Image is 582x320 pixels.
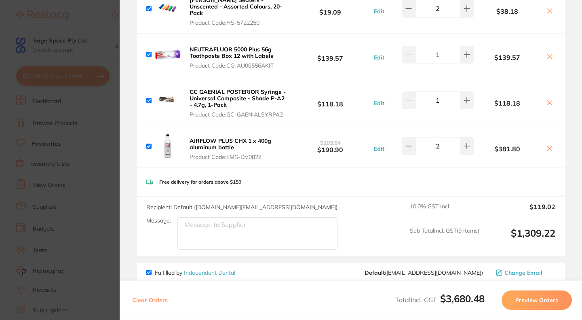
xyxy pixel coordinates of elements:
span: orders@independentdental.com.au [365,269,483,276]
span: 10.0 % GST Incl. [410,203,479,221]
b: $139.57 [474,54,541,61]
button: Edit [371,100,387,107]
button: Edit [371,145,387,153]
img: b2JvYWZ2OA [155,87,181,113]
a: Independent Dental [184,269,235,276]
span: Product Code: EMS-DV082Z [190,154,287,160]
span: Product Code: GC-GAENIALSYRPA2 [190,111,287,118]
button: Clear Orders [130,290,170,310]
button: Change Email [493,269,555,276]
b: NEUTRAFLUOR 5000 Plus 56g Toothpaste Box 12 with Labels [190,46,273,59]
button: Edit [371,54,387,61]
label: Message: [146,217,171,224]
b: $118.18 [289,93,371,108]
output: $119.02 [486,203,555,221]
output: $1,309.22 [486,227,555,250]
b: Default [365,269,385,276]
b: $190.90 [289,139,371,154]
b: $381.80 [474,145,541,153]
b: $3,680.48 [440,292,485,305]
button: GC GAENIAL POSTERIOR Syringe - Universal Composite - Shade P-A2 - 4.7g, 1-Pack Product Code:GC-GA... [187,88,289,118]
p: Free delivery for orders above $150 [159,179,241,185]
span: Change Email [504,269,542,276]
p: Fulfilled by [155,269,235,276]
span: Sub Total Incl. GST ( 9 Items) [410,227,479,250]
button: AIRFLOW PLUS CHX 1 x 400g aluminum bottle Product Code:EMS-DV082Z [187,137,289,161]
button: Preview Orders [502,290,572,310]
span: $203.64 [320,139,341,146]
b: AIRFLOW PLUS CHX 1 x 400g aluminum bottle [190,137,271,151]
button: Edit [371,8,387,15]
button: NEUTRAFLUOR 5000 Plus 56g Toothpaste Box 12 with Labels Product Code:CG-AU00556AKIT [187,46,289,69]
img: bWE1Nm9rcw [155,133,181,159]
b: $38.18 [474,8,541,15]
b: $19.09 [289,1,371,16]
b: GC GAENIAL POSTERIOR Syringe - Universal Composite - Shade P-A2 - 4.7g, 1-Pack [190,88,286,108]
span: Total Incl. GST [395,296,485,304]
b: $118.18 [474,100,541,107]
span: Recipient: Default ( [DOMAIN_NAME][EMAIL_ADDRESS][DOMAIN_NAME] ) [146,203,337,211]
b: $139.57 [289,47,371,62]
span: Product Code: HS-5722250 [190,19,287,26]
img: OWF0em1nbw [155,42,181,68]
span: Product Code: CG-AU00556AKIT [190,62,287,69]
